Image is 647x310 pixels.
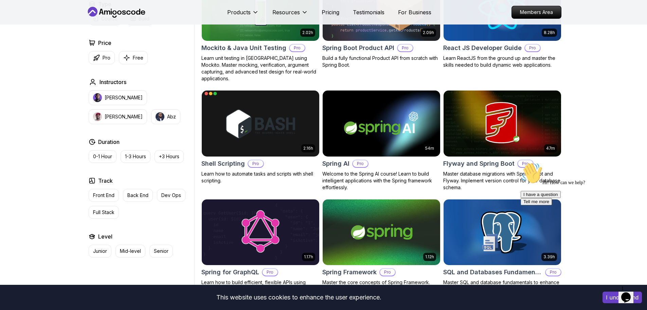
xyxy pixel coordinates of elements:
p: Build a fully functional Product API from scratch with Spring Boot. [322,55,441,68]
button: Dev Ops [157,189,185,202]
p: Pro [263,269,277,276]
p: Learn how to build efficient, flexible APIs using GraphQL and integrate them with modern front-en... [201,279,320,299]
p: 1.12h [425,254,434,260]
h2: Level [98,232,112,241]
a: For Business [398,8,431,16]
p: Dev Ops [161,192,181,199]
button: Junior [89,245,111,258]
a: Pricing [322,8,339,16]
h2: Spring Framework [322,267,377,277]
img: instructor img [156,112,164,121]
button: instructor img[PERSON_NAME] [89,90,147,105]
p: Master database migrations with Spring Boot and Flyway. Implement version control for your databa... [443,170,561,191]
button: Pro [89,51,115,64]
p: Members Area [512,6,561,18]
h2: Duration [98,138,120,146]
img: Spring for GraphQL card [202,199,319,265]
img: instructor img [93,93,102,102]
p: [PERSON_NAME] [105,113,143,120]
p: 1.17h [304,254,313,260]
p: 2.16h [303,146,313,151]
h2: Spring AI [322,159,349,168]
p: 47m [546,146,555,151]
p: Master the core concepts of Spring Framework. Learn about Inversion of Control, Dependency Inject... [322,279,441,306]
span: Hi! How can we help? [3,20,67,26]
h2: Instructors [100,78,126,86]
a: Spring for GraphQL card1.17hSpring for GraphQLProLearn how to build efficient, flexible APIs usin... [201,199,320,300]
p: Master SQL and database fundamentals to enhance your data querying and management skills. [443,279,561,293]
p: 0-1 Hour [93,153,112,160]
p: [PERSON_NAME] [105,94,143,101]
h2: Shell Scripting [201,159,245,168]
p: Abz [167,113,176,120]
h2: Spring Boot Product API [322,43,394,53]
p: Senior [154,248,168,255]
button: Senior [149,245,173,258]
p: Junior [93,248,107,255]
img: :wave: [3,3,24,25]
button: instructor imgAbz [151,109,180,124]
p: Free [133,54,143,61]
button: 0-1 Hour [89,150,116,163]
a: Shell Scripting card2.16hShell ScriptingProLearn how to automate tasks and scripts with shell scr... [201,90,320,184]
h2: Price [98,39,111,47]
p: Mid-level [120,248,141,255]
p: Front End [93,192,114,199]
p: Products [227,8,251,16]
h2: Flyway and Spring Boot [443,159,515,168]
p: Pro [290,45,305,51]
p: 2.09h [423,30,434,35]
p: Pro [353,160,368,167]
a: Spring AI card54mSpring AIProWelcome to the Spring AI course! Learn to build intelligent applicat... [322,90,441,191]
button: 1-3 Hours [121,150,150,163]
h2: React JS Developer Guide [443,43,522,53]
p: +3 Hours [159,153,179,160]
a: Members Area [511,6,561,19]
p: Learn how to automate tasks and scripts with shell scripting. [201,170,320,184]
p: Pro [525,45,540,51]
iframe: chat widget [518,160,640,279]
button: Front End [89,189,119,202]
button: Tell me more [3,38,34,46]
button: Back End [123,189,153,202]
button: I have a question [3,31,43,38]
button: Resources [272,8,308,22]
button: Free [119,51,148,64]
button: Products [227,8,259,22]
h2: Mockito & Java Unit Testing [201,43,286,53]
a: Testimonials [353,8,384,16]
button: instructor img[PERSON_NAME] [89,109,147,124]
button: Full Stack [89,206,119,219]
p: Welcome to the Spring AI course! Learn to build intelligent applications with the Spring framewor... [322,170,441,191]
a: Spring Framework card1.12hSpring FrameworkProMaster the core concepts of Spring Framework. Learn ... [322,199,441,307]
img: Shell Scripting card [199,89,322,158]
p: Pro [398,45,413,51]
img: SQL and Databases Fundamentals card [444,199,561,265]
p: 54m [425,146,434,151]
p: 1-3 Hours [125,153,146,160]
button: Accept cookies [603,292,642,303]
p: Resources [272,8,300,16]
p: Pro [248,160,263,167]
p: Full Stack [93,209,114,216]
p: Learn unit testing in [GEOGRAPHIC_DATA] using Mockito. Master mocking, verification, argument cap... [201,55,320,82]
button: +3 Hours [155,150,184,163]
a: SQL and Databases Fundamentals card3.39hSQL and Databases FundamentalsProMaster SQL and database ... [443,199,561,293]
img: instructor img [93,112,102,121]
h2: SQL and Databases Fundamentals [443,267,542,277]
p: Pro [103,54,110,61]
img: Flyway and Spring Boot card [444,91,561,157]
iframe: chat widget [618,283,640,303]
button: Mid-level [115,245,145,258]
img: Spring Framework card [323,199,440,265]
p: Learn ReactJS from the ground up and master the skills needed to build dynamic web applications. [443,55,561,68]
h2: Spring for GraphQL [201,267,259,277]
p: 8.28h [544,30,555,35]
p: Back End [127,192,148,199]
img: Spring AI card [323,91,440,157]
p: Pro [380,269,395,276]
a: Flyway and Spring Boot card47mFlyway and Spring BootProMaster database migrations with Spring Boo... [443,90,561,191]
